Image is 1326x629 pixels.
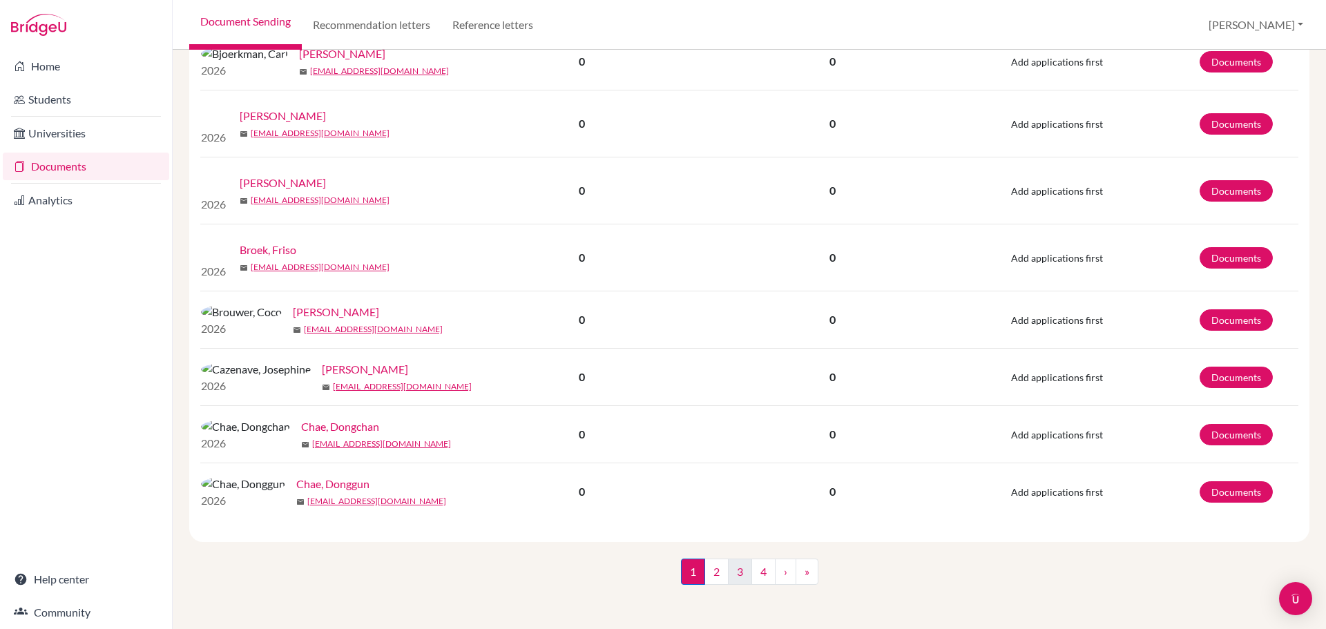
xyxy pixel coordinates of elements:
[689,369,977,385] p: 0
[1011,429,1103,441] span: Add applications first
[1200,190,1273,211] a: Documents
[1011,257,1103,269] span: Add applications first
[579,255,585,269] b: 0
[201,111,229,139] img: Briefel, Nicolas
[1200,252,1273,273] a: Documents
[299,77,307,86] span: mail
[3,599,169,626] a: Community
[251,137,390,149] a: [EMAIL_ADDRESS][DOMAIN_NAME]
[1011,371,1103,383] span: Add applications first
[689,254,977,271] p: 0
[201,476,285,492] img: Chae, Donggun
[322,361,408,378] a: [PERSON_NAME]
[751,559,776,585] a: 4
[304,323,443,336] a: [EMAIL_ADDRESS][DOMAIN_NAME]
[1011,66,1103,77] span: Add applications first
[301,418,379,435] a: Chae, Dongchan
[280,269,288,277] span: mail
[704,559,729,585] a: 2
[201,361,311,378] img: Cazenave, Josephine
[3,119,169,147] a: Universities
[1011,486,1103,498] span: Add applications first
[689,311,977,328] p: 0
[296,476,369,492] a: Chae, Donggun
[579,370,585,383] b: 0
[579,313,585,326] b: 0
[579,126,585,139] b: 0
[775,559,796,585] a: ›
[240,184,326,201] a: [PERSON_NAME]
[796,559,818,585] a: »
[1200,481,1273,502] a: Documents
[240,206,248,215] span: mail
[201,263,269,280] p: 2026
[681,559,705,585] span: 1
[3,52,169,80] a: Home
[681,559,818,596] nav: ...
[1011,195,1103,206] span: Add applications first
[240,117,326,134] a: [PERSON_NAME]
[3,565,169,593] a: Help center
[579,193,585,206] b: 0
[201,378,311,394] p: 2026
[1279,582,1312,615] div: Open Intercom Messenger
[201,206,229,222] p: 2026
[299,55,385,72] a: [PERSON_NAME]
[689,192,977,209] p: 0
[307,495,446,507] a: [EMAIL_ADDRESS][DOMAIN_NAME]
[728,559,752,585] a: 3
[1011,128,1103,139] span: Add applications first
[201,304,282,320] img: Brouwer, Coco
[296,498,305,506] span: mail
[1200,61,1273,82] a: Documents
[310,75,449,87] a: [EMAIL_ADDRESS][DOMAIN_NAME]
[1202,12,1309,38] button: [PERSON_NAME]
[201,435,290,452] p: 2026
[1200,367,1273,388] a: Documents
[201,418,290,435] img: Chae, Dongchan
[201,320,282,337] p: 2026
[689,426,977,443] p: 0
[251,204,390,216] a: [EMAIL_ADDRESS][DOMAIN_NAME]
[3,186,169,214] a: Analytics
[689,125,977,142] p: 0
[1011,314,1103,326] span: Add applications first
[201,246,269,263] img: Broek, Friso
[689,483,977,500] p: 0
[201,492,285,509] p: 2026
[689,63,977,79] p: 0
[201,178,229,206] img: Broek, Lulu
[312,438,451,450] a: [EMAIL_ADDRESS][DOMAIN_NAME]
[201,55,288,72] img: Bjoerkman, Carl
[291,266,430,278] a: [EMAIL_ADDRESS][DOMAIN_NAME]
[579,485,585,498] b: 0
[1200,423,1273,445] a: Documents
[201,139,229,155] p: 2026
[240,139,248,148] span: mail
[1200,309,1273,331] a: Documents
[301,441,309,449] span: mail
[293,304,379,320] a: [PERSON_NAME]
[579,427,585,441] b: 0
[1200,123,1273,144] a: Documents
[201,72,288,88] p: 2026
[11,14,66,36] img: Bridge-U
[333,380,472,393] a: [EMAIL_ADDRESS][DOMAIN_NAME]
[322,383,330,391] span: mail
[579,64,585,77] b: 0
[293,326,301,334] span: mail
[3,86,169,113] a: Students
[3,153,169,180] a: Documents
[280,246,336,263] a: Broek, Friso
